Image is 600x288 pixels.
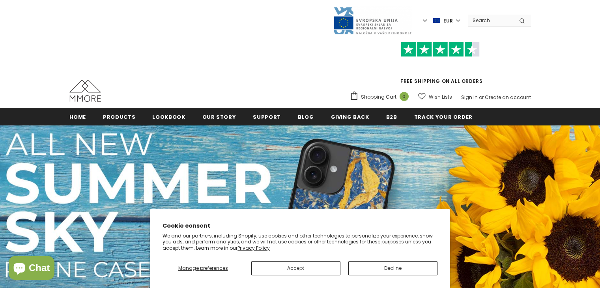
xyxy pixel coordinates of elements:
[331,108,369,125] a: Giving back
[298,108,314,125] a: Blog
[69,108,86,125] a: Home
[400,92,409,101] span: 0
[386,108,397,125] a: B2B
[485,94,531,101] a: Create an account
[429,93,452,101] span: Wish Lists
[69,113,86,121] span: Home
[152,108,185,125] a: Lookbook
[333,17,412,24] a: Javni Razpis
[237,245,270,251] a: Privacy Policy
[461,94,478,101] a: Sign In
[348,261,437,275] button: Decline
[253,113,281,121] span: support
[350,45,531,84] span: FREE SHIPPING ON ALL ORDERS
[253,108,281,125] a: support
[479,94,484,101] span: or
[414,113,473,121] span: Track your order
[152,113,185,121] span: Lookbook
[163,233,437,251] p: We and our partners, including Shopify, use cookies and other technologies to personalize your ex...
[69,80,101,102] img: MMORE Cases
[361,93,396,101] span: Shopping Cart
[401,42,480,57] img: Trust Pilot Stars
[202,113,236,121] span: Our Story
[103,113,135,121] span: Products
[178,265,228,271] span: Manage preferences
[443,17,453,25] span: EUR
[333,6,412,35] img: Javni Razpis
[251,261,340,275] button: Accept
[298,113,314,121] span: Blog
[331,113,369,121] span: Giving back
[6,256,57,282] inbox-online-store-chat: Shopify online store chat
[163,261,243,275] button: Manage preferences
[468,15,513,26] input: Search Site
[414,108,473,125] a: Track your order
[350,57,531,77] iframe: Customer reviews powered by Trustpilot
[202,108,236,125] a: Our Story
[386,113,397,121] span: B2B
[103,108,135,125] a: Products
[163,222,437,230] h2: Cookie consent
[350,91,413,103] a: Shopping Cart 0
[418,90,452,104] a: Wish Lists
